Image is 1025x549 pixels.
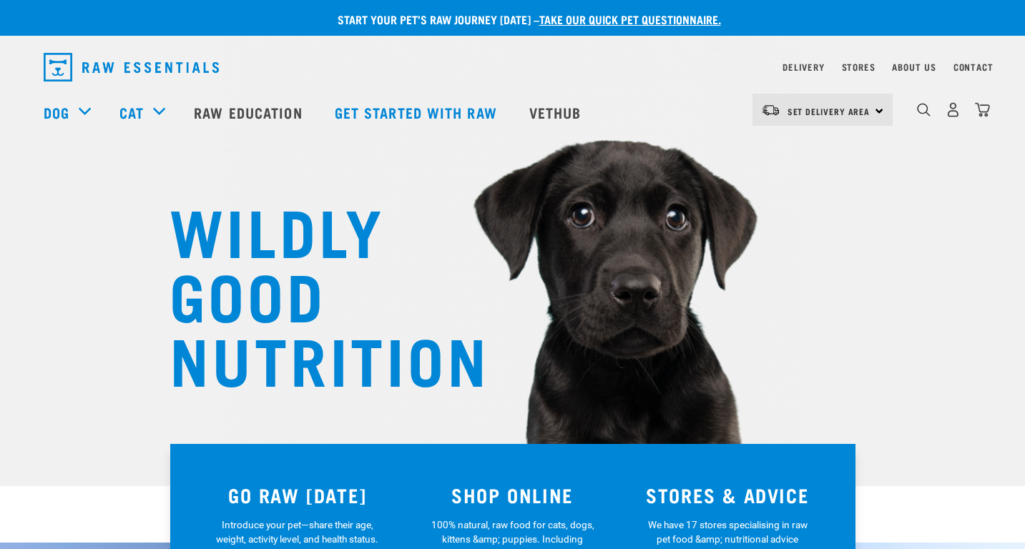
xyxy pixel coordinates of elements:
h3: SHOP ONLINE [413,484,612,506]
a: take our quick pet questionnaire. [539,16,721,22]
a: Delivery [783,64,824,69]
a: Stores [842,64,876,69]
a: Contact [953,64,994,69]
img: Raw Essentials Logo [44,53,219,81]
img: home-icon@2x.png [975,102,990,117]
img: user.png [946,102,961,117]
h1: WILDLY GOOD NUTRITION [170,197,456,390]
a: Get started with Raw [320,84,515,141]
a: About Us [892,64,936,69]
a: Raw Education [180,84,320,141]
img: van-moving.png [761,104,780,117]
nav: dropdown navigation [32,47,994,87]
a: Dog [44,102,69,123]
h3: GO RAW [DATE] [199,484,397,506]
a: Cat [119,102,144,123]
img: home-icon-1@2x.png [917,103,931,117]
span: Set Delivery Area [788,109,870,114]
a: Vethub [515,84,599,141]
h3: STORES & ADVICE [629,484,827,506]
